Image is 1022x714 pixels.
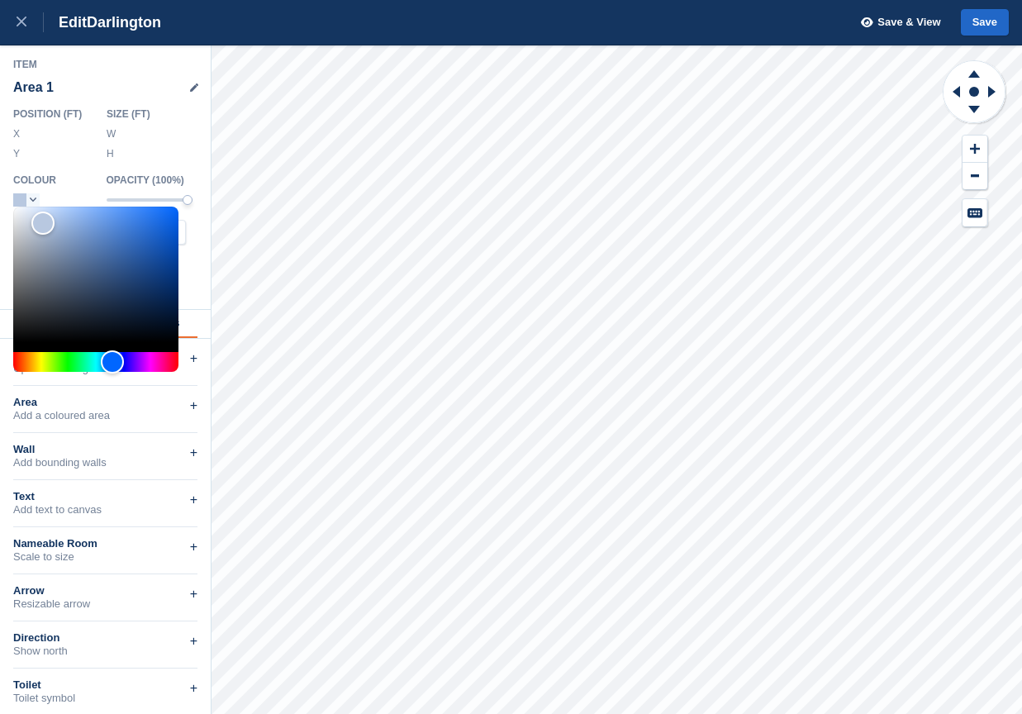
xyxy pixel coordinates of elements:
div: Add a coloured area [13,409,197,422]
div: + [190,584,197,604]
div: Size ( FT ) [107,107,179,121]
div: Wall [13,443,197,456]
div: Color [13,207,178,342]
div: Add text to canvas [13,503,197,516]
div: Nameable RoomScale to size+ [13,527,197,574]
div: Toilet symbol [13,692,197,705]
button: Zoom In [963,136,987,163]
div: Area 1 [13,73,198,102]
div: + [190,537,197,557]
div: + [190,678,197,698]
div: AreaAdd a coloured area+ [13,386,197,433]
div: Hue [13,352,178,372]
label: W [107,127,115,140]
div: Add bounding walls [13,456,197,469]
div: Toilet [13,678,197,692]
div: Position ( FT ) [13,107,93,121]
div: + [190,396,197,416]
div: Show north [13,645,197,658]
div: + [190,631,197,651]
div: ArrowResizable arrow+ [13,574,197,621]
div: + [190,349,197,369]
div: Colour [13,174,93,187]
div: Edit Darlington [44,12,161,32]
div: Text [13,490,197,503]
div: DirectionShow north+ [13,621,197,669]
div: Area [13,396,197,409]
div: Arrow [13,584,197,597]
div: Scale to size [13,550,197,564]
label: H [107,147,115,160]
div: Opacity ( 100 %) [107,174,198,187]
div: Direction [13,631,197,645]
label: Y [13,147,21,160]
div: + [190,443,197,463]
button: Save [961,9,1009,36]
button: Keyboard Shortcuts [963,199,987,226]
button: Save & View [852,9,941,36]
div: + [190,490,197,510]
div: Resizable arrow [13,597,197,611]
span: Save & View [877,14,940,31]
div: Item [13,58,198,71]
div: Nameable Room [13,537,197,550]
button: Zoom Out [963,163,987,190]
div: TextAdd text to canvas+ [13,480,197,527]
label: X [13,127,21,140]
div: WallAdd bounding walls+ [13,433,197,480]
